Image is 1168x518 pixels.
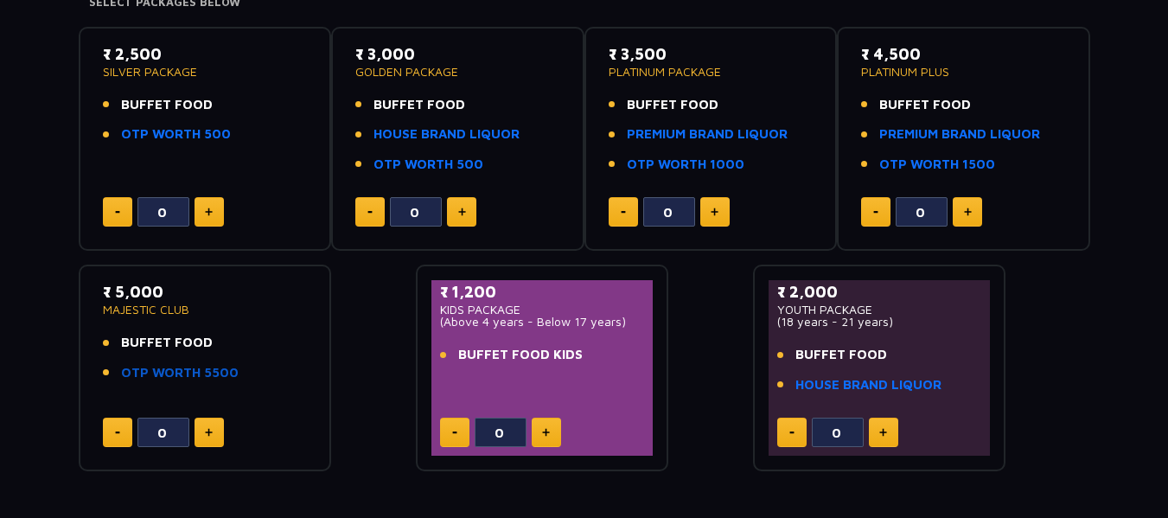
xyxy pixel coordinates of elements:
img: minus [115,211,120,214]
span: BUFFET FOOD [795,345,887,365]
p: PLATINUM PACKAGE [609,66,814,78]
span: BUFFET FOOD [121,95,213,115]
span: BUFFET FOOD [627,95,718,115]
a: OTP WORTH 500 [373,155,483,175]
img: plus [205,208,213,216]
img: minus [367,211,373,214]
p: GOLDEN PACKAGE [355,66,560,78]
img: minus [452,432,457,434]
span: BUFFET FOOD KIDS [458,345,583,365]
img: minus [789,432,795,434]
p: SILVER PACKAGE [103,66,308,78]
p: KIDS PACKAGE [440,304,645,316]
a: PREMIUM BRAND LIQUOR [879,125,1040,144]
p: ₹ 3,000 [355,42,560,66]
img: plus [542,428,550,437]
a: OTP WORTH 1500 [879,155,995,175]
img: plus [458,208,466,216]
p: ₹ 2,000 [777,280,982,304]
a: HOUSE BRAND LIQUOR [373,125,520,144]
p: (18 years - 21 years) [777,316,982,328]
p: ₹ 5,000 [103,280,308,304]
img: minus [873,211,878,214]
p: MAJESTIC CLUB [103,304,308,316]
p: PLATINUM PLUS [861,66,1066,78]
img: minus [621,211,626,214]
img: minus [115,432,120,434]
p: ₹ 2,500 [103,42,308,66]
span: BUFFET FOOD [121,333,213,353]
img: plus [879,428,887,437]
span: BUFFET FOOD [373,95,465,115]
p: ₹ 1,200 [440,280,645,304]
p: YOUTH PACKAGE [777,304,982,316]
img: plus [205,428,213,437]
img: plus [964,208,972,216]
a: OTP WORTH 500 [121,125,231,144]
p: (Above 4 years - Below 17 years) [440,316,645,328]
a: OTP WORTH 5500 [121,363,239,383]
img: plus [711,208,718,216]
a: PREMIUM BRAND LIQUOR [627,125,788,144]
a: OTP WORTH 1000 [627,155,744,175]
p: ₹ 3,500 [609,42,814,66]
span: BUFFET FOOD [879,95,971,115]
p: ₹ 4,500 [861,42,1066,66]
a: HOUSE BRAND LIQUOR [795,375,941,395]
